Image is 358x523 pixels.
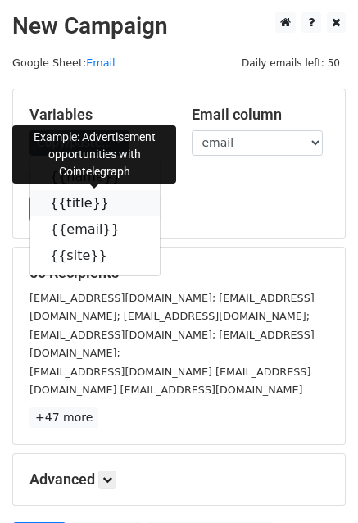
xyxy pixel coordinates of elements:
small: Google Sheet: [12,57,116,69]
a: Daily emails left: 50 [236,57,346,69]
small: [EMAIL_ADDRESS][DOMAIN_NAME]; [EMAIL_ADDRESS][DOMAIN_NAME]; [EMAIL_ADDRESS][DOMAIN_NAME]; [29,292,315,323]
div: Example: Advertisement opportunities with Cointelegraph [12,125,176,184]
h5: Email column [192,106,329,124]
iframe: Chat Widget [276,444,358,523]
h2: New Campaign [12,12,346,40]
a: +47 more [29,407,98,428]
a: {{title}} [30,190,160,216]
h5: Variables [29,106,167,124]
span: Daily emails left: 50 [236,54,346,72]
a: Email [86,57,115,69]
small: [EMAIL_ADDRESS][DOMAIN_NAME]; [EMAIL_ADDRESS][DOMAIN_NAME]; [29,329,315,360]
small: [EMAIL_ADDRESS][DOMAIN_NAME] [EMAIL_ADDRESS][DOMAIN_NAME] [EMAIL_ADDRESS][DOMAIN_NAME] [29,366,310,397]
h5: 50 Recipients [29,264,329,282]
h5: Advanced [29,471,329,489]
a: {{email}} [30,216,160,243]
a: {{site}} [30,243,160,269]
